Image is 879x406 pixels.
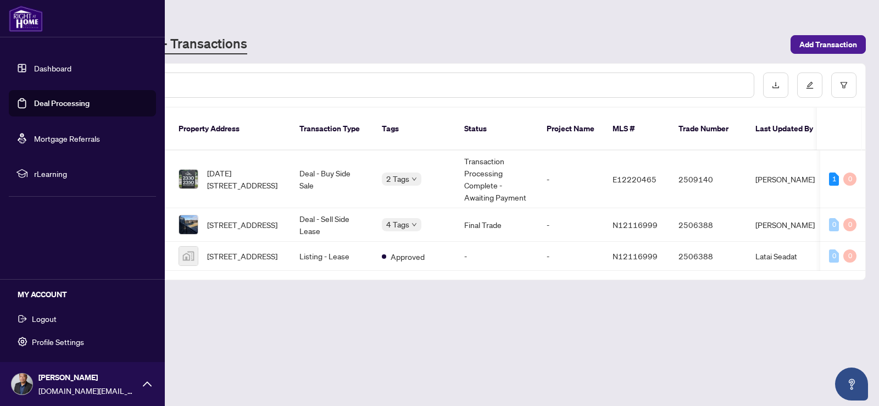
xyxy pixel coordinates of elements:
button: filter [831,73,856,98]
td: [PERSON_NAME] [747,208,829,242]
button: Open asap [835,368,868,401]
td: Latai Seadat [747,242,829,271]
th: Status [455,108,538,151]
button: download [763,73,788,98]
span: N12116999 [613,251,658,261]
td: [PERSON_NAME] [747,151,829,208]
span: down [411,176,417,182]
th: Property Address [170,108,291,151]
span: filter [840,81,848,89]
span: Add Transaction [799,36,857,53]
h5: MY ACCOUNT [18,288,156,301]
a: Deal Processing [34,98,90,108]
button: Add Transaction [791,35,866,54]
td: - [538,208,604,242]
div: 0 [829,218,839,231]
td: Deal - Sell Side Lease [291,208,373,242]
th: Tags [373,108,455,151]
span: 2 Tags [386,173,409,185]
span: rLearning [34,168,148,180]
div: 0 [843,249,856,263]
a: Mortgage Referrals [34,134,100,143]
span: download [772,81,780,89]
td: Transaction Processing Complete - Awaiting Payment [455,151,538,208]
div: 0 [829,249,839,263]
img: thumbnail-img [179,215,198,234]
td: 2506388 [670,242,747,271]
span: N12116999 [613,220,658,230]
span: [DOMAIN_NAME][EMAIL_ADDRESS][DOMAIN_NAME] [38,385,137,397]
span: E12220465 [613,174,657,184]
button: Profile Settings [9,332,156,351]
td: - [455,242,538,271]
span: [STREET_ADDRESS] [207,219,277,231]
div: 0 [843,218,856,231]
td: Listing - Lease [291,242,373,271]
th: Trade Number [670,108,747,151]
a: Dashboard [34,63,71,73]
th: MLS # [604,108,670,151]
span: [DATE][STREET_ADDRESS] [207,167,282,191]
span: [STREET_ADDRESS] [207,250,277,262]
span: down [411,222,417,227]
th: Project Name [538,108,604,151]
td: Deal - Buy Side Sale [291,151,373,208]
img: thumbnail-img [179,247,198,265]
span: edit [806,81,814,89]
button: Logout [9,309,156,328]
span: 4 Tags [386,218,409,231]
span: Profile Settings [32,333,84,351]
td: - [538,242,604,271]
td: 2509140 [670,151,747,208]
img: logo [9,5,43,32]
span: [PERSON_NAME] [38,371,137,383]
td: - [538,151,604,208]
th: Last Updated By [747,108,829,151]
span: Approved [391,251,425,263]
div: 1 [829,173,839,186]
div: 0 [843,173,856,186]
img: thumbnail-img [179,170,198,188]
img: Profile Icon [12,374,32,394]
td: 2506388 [670,208,747,242]
button: edit [797,73,822,98]
span: Logout [32,310,57,327]
td: Final Trade [455,208,538,242]
th: Transaction Type [291,108,373,151]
